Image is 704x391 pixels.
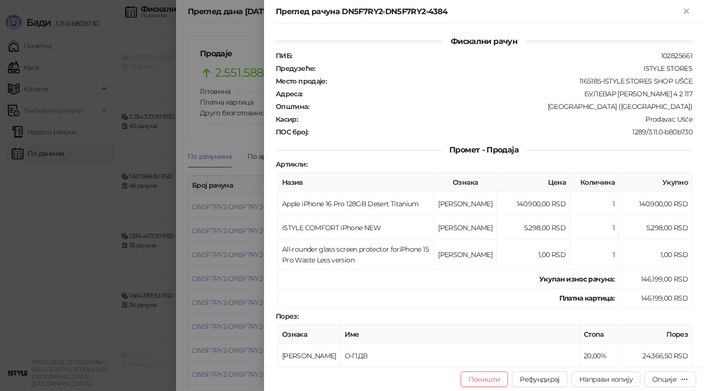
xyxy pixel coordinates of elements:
[316,64,693,73] div: ISTYLE STORES
[309,128,693,136] div: 1289/3.11.0-b80b730
[276,115,298,124] strong: Касир :
[278,192,434,216] td: Apple iPhone 16 Pro 128GB Desert Titanium
[619,173,692,192] th: Укупно
[434,173,497,192] th: Ознака
[341,325,580,344] th: Име
[681,6,692,18] button: Close
[497,216,570,240] td: 5.298,00 RSD
[644,371,696,387] button: Опције
[276,128,308,136] strong: ПОС број :
[619,270,692,289] td: 146.199,00 RSD
[341,344,580,368] td: О-ПДВ
[276,64,315,73] strong: Предузеће :
[570,216,619,240] td: 1
[434,192,497,216] td: [PERSON_NAME]
[276,160,307,169] strong: Артикли :
[278,344,341,368] td: [PERSON_NAME]
[434,216,497,240] td: [PERSON_NAME]
[579,375,633,384] span: Направи копију
[276,77,327,86] strong: Место продаје :
[619,289,692,308] td: 146.199,00 RSD
[497,173,570,192] th: Цена
[443,37,525,46] span: Фискални рачун
[278,240,434,270] td: All-rounder glass screen protector foriPhone 15 Pro Waste Less version
[619,344,692,368] td: 24.366,50 RSD
[619,325,692,344] th: Порез
[580,325,619,344] th: Стопа
[619,216,692,240] td: 5.298,00 RSD
[497,240,570,270] td: 1,00 RSD
[293,51,693,60] div: 102825661
[278,325,341,344] th: Ознака
[278,173,434,192] th: Назив
[441,145,527,154] span: Промет - Продаја
[434,240,497,270] td: [PERSON_NAME]
[539,275,615,283] strong: Укупан износ рачуна :
[299,115,693,124] div: Prodavac Ušće
[461,371,508,387] button: Поништи
[497,192,570,216] td: 140.900,00 RSD
[276,312,298,321] strong: Порез :
[276,51,292,60] strong: ПИБ :
[652,375,677,384] div: Опције
[276,6,681,18] div: Преглед рачуна DN5F7RY2-DN5F7RY2-4384
[276,102,309,111] strong: Општина :
[572,371,640,387] button: Направи копију
[559,294,615,303] strong: Платна картица :
[570,192,619,216] td: 1
[580,344,619,368] td: 20,00%
[512,371,568,387] button: Рефундирај
[304,89,693,98] div: БУЛЕВАР [PERSON_NAME] 4 2 117
[278,216,434,240] td: iSTYLE COMFORT iPhone NEW
[619,192,692,216] td: 140.900,00 RSD
[310,102,693,111] div: [GEOGRAPHIC_DATA] ([GEOGRAPHIC_DATA])
[570,173,619,192] th: Количина
[570,240,619,270] td: 1
[619,240,692,270] td: 1,00 RSD
[276,89,303,98] strong: Адреса :
[328,77,693,86] div: 1165185-ISTYLE STORES SHOP UŠĆE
